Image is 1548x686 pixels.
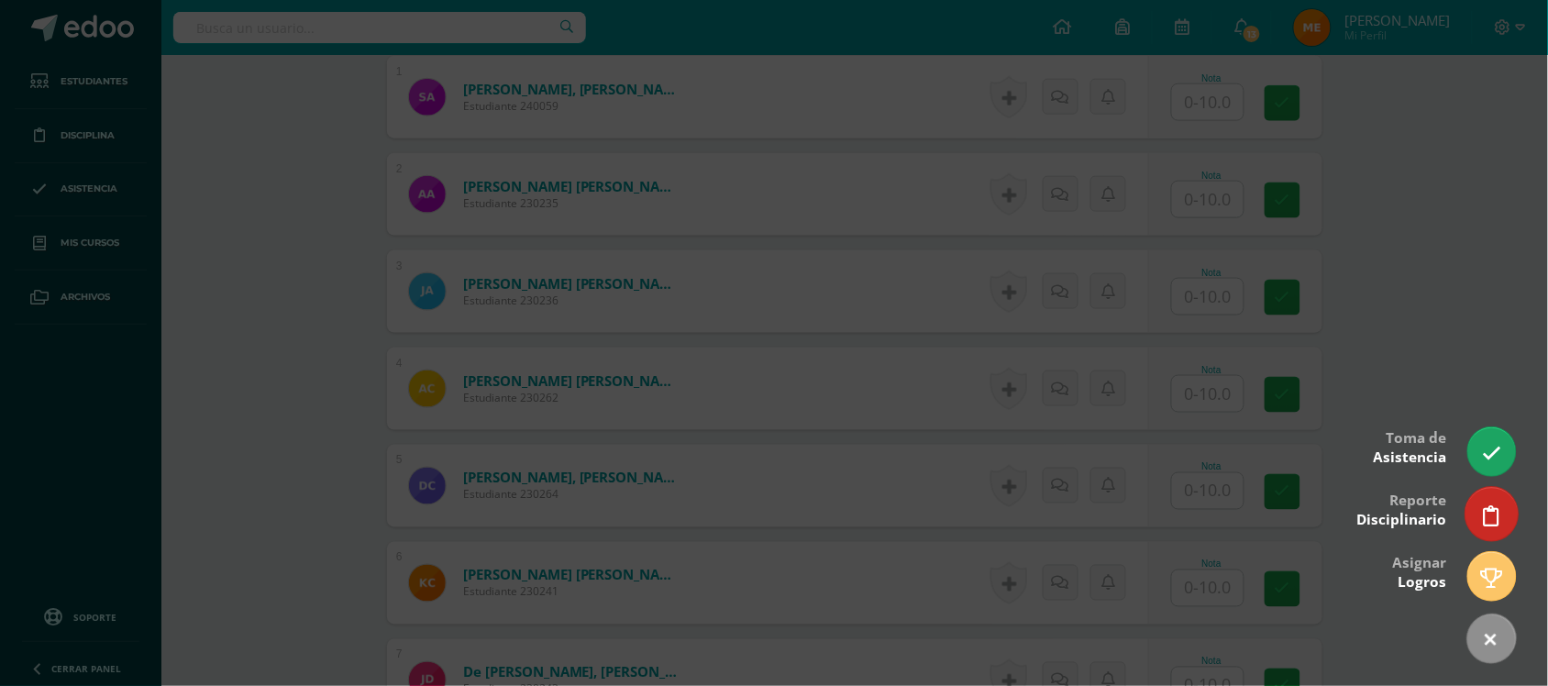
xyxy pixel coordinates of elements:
[1357,510,1447,529] span: Disciplinario
[1399,572,1447,592] span: Logros
[1393,541,1447,601] div: Asignar
[1374,416,1447,476] div: Toma de
[1374,448,1447,467] span: Asistencia
[1357,479,1447,538] div: Reporte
